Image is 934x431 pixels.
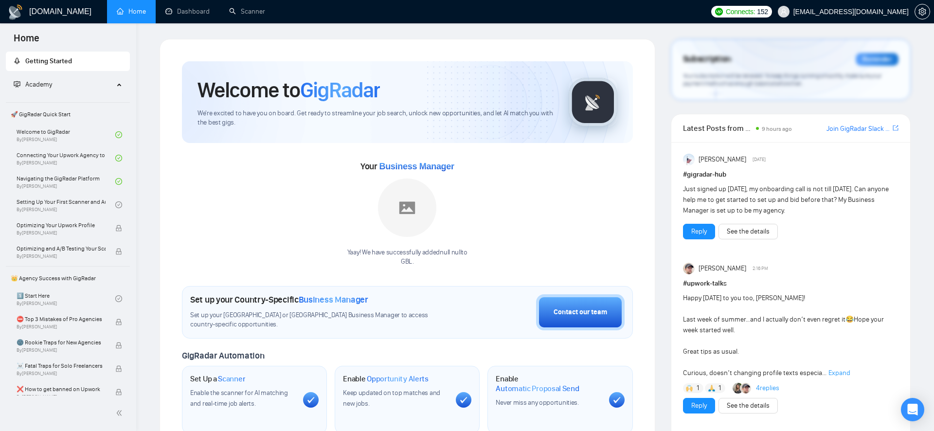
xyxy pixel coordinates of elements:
[25,57,72,65] span: Getting Started
[718,383,721,393] span: 1
[115,248,122,255] span: lock
[683,185,889,215] span: Just signed up [DATE], my onboarding call is not till [DATE]. Can anyone help me to get started t...
[915,4,930,19] button: setting
[780,8,787,15] span: user
[347,248,467,267] div: Yaay! We have successfully added null null to
[727,226,770,237] a: See the details
[6,52,130,71] li: Getting Started
[378,179,436,237] img: placeholder.png
[686,385,693,392] img: 🙌
[753,155,766,164] span: [DATE]
[14,81,20,88] span: fund-projection-screen
[915,8,930,16] span: setting
[683,398,715,413] button: Reply
[343,389,440,408] span: Keep updated on top matches and new jobs.
[718,224,778,239] button: See the details
[708,385,715,392] img: 🙏
[360,161,454,172] span: Your
[115,319,122,325] span: lock
[17,338,106,347] span: 🌚 Rookie Traps for New Agencies
[683,169,898,180] h1: # gigradar-hub
[347,257,467,267] p: GBL .
[117,7,146,16] a: homeHome
[856,53,898,66] div: Reminder
[190,294,368,305] h1: Set up your Country-Specific
[17,347,106,353] span: By [PERSON_NAME]
[683,72,881,88] span: Your subscription will be renewed. To keep things running smoothly, make sure your payment method...
[115,225,122,232] span: lock
[190,374,245,384] h1: Set Up a
[190,389,288,408] span: Enable the scanner for AI matching and real-time job alerts.
[17,288,115,309] a: 1️⃣ Start HereBy[PERSON_NAME]
[17,253,106,259] span: By [PERSON_NAME]
[715,8,723,16] img: upwork-logo.png
[115,389,122,395] span: lock
[727,400,770,411] a: See the details
[699,154,746,165] span: [PERSON_NAME]
[683,294,884,377] span: Happy [DATE] to you too, [PERSON_NAME]! Last week of summer…and I actually don’t even regret it H...
[25,80,52,89] span: Academy
[218,374,245,384] span: Scanner
[115,342,122,349] span: lock
[17,124,115,145] a: Welcome to GigRadarBy[PERSON_NAME]
[683,122,754,134] span: Latest Posts from the GigRadar Community
[691,400,707,411] a: Reply
[17,371,106,377] span: By [PERSON_NAME]
[740,383,751,394] img: Igor Šalagin
[753,264,768,273] span: 2:16 PM
[569,78,617,126] img: gigradar-logo.png
[845,315,854,323] span: 😂
[733,383,743,394] img: Korlan
[8,4,23,20] img: logo
[17,147,115,169] a: Connecting Your Upwork Agency to GigRadarBy[PERSON_NAME]
[718,398,778,413] button: See the details
[182,350,264,361] span: GigRadar Automation
[893,124,898,132] span: export
[198,77,380,103] h1: Welcome to
[17,220,106,230] span: Optimizing Your Upwork Profile
[17,314,106,324] span: ⛔ Top 3 Mistakes of Pro Agencies
[762,126,792,132] span: 9 hours ago
[229,7,265,16] a: searchScanner
[726,6,755,17] span: Connects:
[17,324,106,330] span: By [PERSON_NAME]
[116,408,126,418] span: double-left
[14,80,52,89] span: Academy
[901,398,924,421] div: Open Intercom Messenger
[115,201,122,208] span: check-circle
[496,384,579,394] span: Automatic Proposal Send
[691,226,707,237] a: Reply
[683,263,695,274] img: Igor Šalagin
[915,8,930,16] a: setting
[756,383,779,393] a: 4replies
[300,77,380,103] span: GigRadar
[17,384,106,394] span: ❌ How to get banned on Upwork
[190,311,451,329] span: Set up your [GEOGRAPHIC_DATA] or [GEOGRAPHIC_DATA] Business Manager to access country-specific op...
[115,295,122,302] span: check-circle
[699,263,746,274] span: [PERSON_NAME]
[7,269,129,288] span: 👑 Agency Success with GigRadar
[683,278,898,289] h1: # upwork-talks
[367,374,429,384] span: Opportunity Alerts
[826,124,891,134] a: Join GigRadar Slack Community
[17,394,106,400] span: By [PERSON_NAME]
[828,369,850,377] span: Expand
[299,294,368,305] span: Business Manager
[536,294,625,330] button: Contact our team
[7,105,129,124] span: 🚀 GigRadar Quick Start
[496,374,601,393] h1: Enable
[697,383,699,393] span: 1
[554,307,607,318] div: Contact our team
[893,124,898,133] a: export
[496,398,578,407] span: Never miss any opportunities.
[165,7,210,16] a: dashboardDashboard
[757,6,768,17] span: 152
[115,365,122,372] span: lock
[17,361,106,371] span: ☠️ Fatal Traps for Solo Freelancers
[379,162,454,171] span: Business Manager
[115,155,122,162] span: check-circle
[683,224,715,239] button: Reply
[683,51,731,68] span: Subscription
[115,178,122,185] span: check-circle
[17,194,115,215] a: Setting Up Your First Scanner and Auto-BidderBy[PERSON_NAME]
